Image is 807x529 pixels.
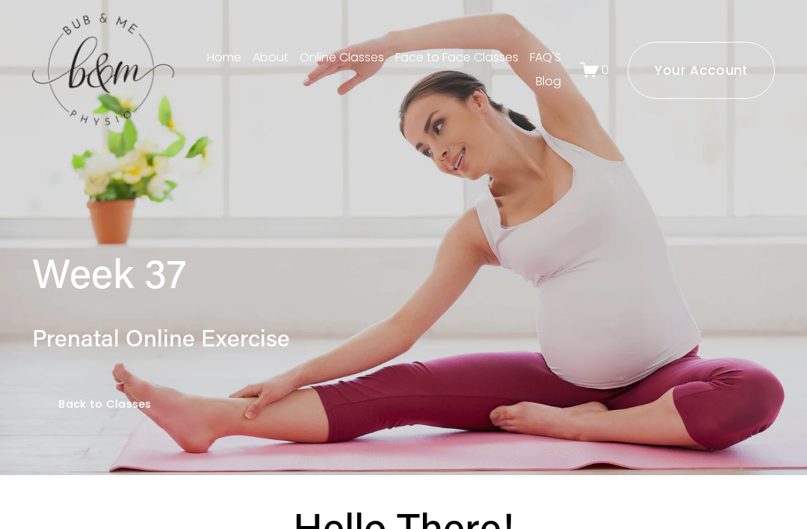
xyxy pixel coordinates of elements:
[602,61,609,79] span: 0
[32,12,174,128] img: bubandme
[536,70,561,94] a: Blog
[655,61,747,79] ms-portal-inner: Your Account
[530,46,561,70] a: FAQ'S
[32,379,178,430] a: Back to Classes
[32,322,589,353] h3: Prenatal Online Exercise
[32,247,589,298] h1: Week 37
[580,61,610,79] a: 0 items in cart
[207,46,241,70] a: Home
[300,46,384,70] a: Online Classes
[253,46,288,70] a: About
[395,46,519,70] a: Face to Face Classes
[628,42,775,99] a: Your Account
